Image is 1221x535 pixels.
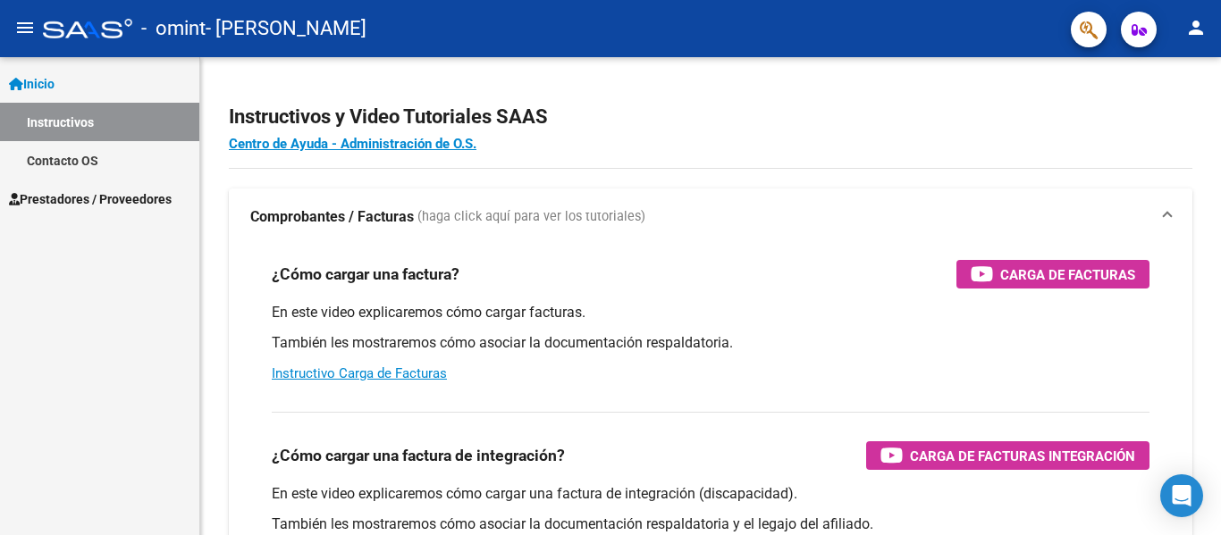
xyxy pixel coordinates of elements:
[1185,17,1207,38] mat-icon: person
[229,188,1192,246] mat-expansion-panel-header: Comprobantes / Facturas (haga click aquí para ver los tutoriales)
[1160,474,1203,517] div: Open Intercom Messenger
[272,333,1149,353] p: También les mostraremos cómo asociar la documentación respaldatoria.
[272,303,1149,322] p: En este video explicaremos cómo cargar facturas.
[272,262,459,287] h3: ¿Cómo cargar una factura?
[9,74,55,94] span: Inicio
[956,260,1149,288] button: Carga de Facturas
[417,207,645,227] span: (haga click aquí para ver los tutoriales)
[141,9,206,48] span: - omint
[272,443,565,468] h3: ¿Cómo cargar una factura de integración?
[9,189,172,209] span: Prestadores / Proveedores
[910,445,1135,467] span: Carga de Facturas Integración
[272,365,447,381] a: Instructivo Carga de Facturas
[272,514,1149,534] p: También les mostraremos cómo asociar la documentación respaldatoria y el legajo del afiliado.
[866,441,1149,470] button: Carga de Facturas Integración
[272,484,1149,504] p: En este video explicaremos cómo cargar una factura de integración (discapacidad).
[1000,263,1135,286] span: Carga de Facturas
[250,207,414,227] strong: Comprobantes / Facturas
[229,100,1192,134] h2: Instructivos y Video Tutoriales SAAS
[229,136,476,152] a: Centro de Ayuda - Administración de O.S.
[14,17,36,38] mat-icon: menu
[206,9,366,48] span: - [PERSON_NAME]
